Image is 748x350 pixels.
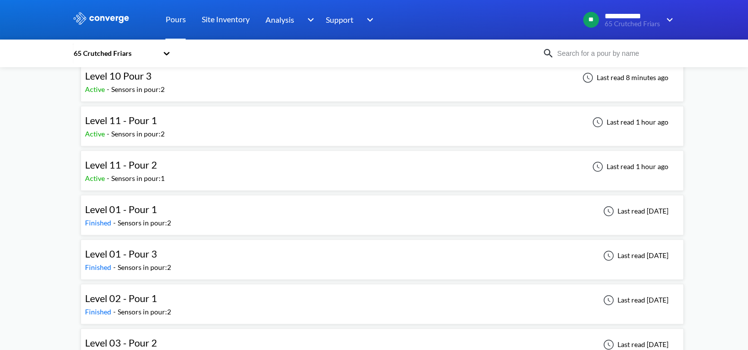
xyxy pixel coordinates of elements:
img: downArrow.svg [301,14,316,26]
div: Sensors in pour: 2 [111,129,165,139]
span: Level 11 - Pour 2 [85,159,157,171]
span: Level 03 - Pour 2 [85,337,157,349]
span: Active [85,130,107,138]
a: Level 11 - Pour 1Active-Sensors in pour:2Last read 1 hour ago [81,117,684,126]
span: - [113,307,118,316]
div: Last read [DATE] [598,250,671,262]
div: Sensors in pour: 2 [118,218,171,228]
img: icon-search.svg [542,47,554,59]
img: logo_ewhite.svg [73,12,130,25]
span: Level 02 - Pour 1 [85,292,157,304]
div: Sensors in pour: 1 [111,173,165,184]
div: Last read [DATE] [598,294,671,306]
span: Finished [85,263,113,271]
span: Level 01 - Pour 3 [85,248,157,260]
span: 65 Crutched Friars [605,20,660,28]
span: - [113,263,118,271]
span: Active [85,174,107,182]
div: Last read [DATE] [598,205,671,217]
span: Level 11 - Pour 1 [85,114,157,126]
a: Level 10 Pour 3Active-Sensors in pour:2Last read 8 minutes ago [81,73,684,81]
input: Search for a pour by name [554,48,674,59]
a: Level 02 - Pour 1Finished-Sensors in pour:2Last read [DATE] [81,295,684,304]
a: Level 01 - Pour 3Finished-Sensors in pour:2Last read [DATE] [81,251,684,259]
div: Last read 8 minutes ago [577,72,671,84]
span: Finished [85,219,113,227]
img: downArrow.svg [360,14,376,26]
a: Level 11 - Pour 2Active-Sensors in pour:1Last read 1 hour ago [81,162,684,170]
div: 65 Crutched Friars [73,48,158,59]
img: downArrow.svg [660,14,676,26]
span: - [107,85,111,93]
span: - [107,130,111,138]
a: Level 03 - Pour 2Finished-Sensors in pour:2Last read [DATE] [81,340,684,348]
div: Sensors in pour: 2 [111,84,165,95]
span: Level 01 - Pour 1 [85,203,157,215]
span: Analysis [265,13,294,26]
span: Active [85,85,107,93]
span: - [113,219,118,227]
span: Finished [85,307,113,316]
div: Last read 1 hour ago [587,116,671,128]
span: Support [326,13,353,26]
a: Level 01 - Pour 1Finished-Sensors in pour:2Last read [DATE] [81,206,684,215]
span: Level 10 Pour 3 [85,70,152,82]
div: Sensors in pour: 2 [118,306,171,317]
div: Last read 1 hour ago [587,161,671,173]
span: - [107,174,111,182]
div: Sensors in pour: 2 [118,262,171,273]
